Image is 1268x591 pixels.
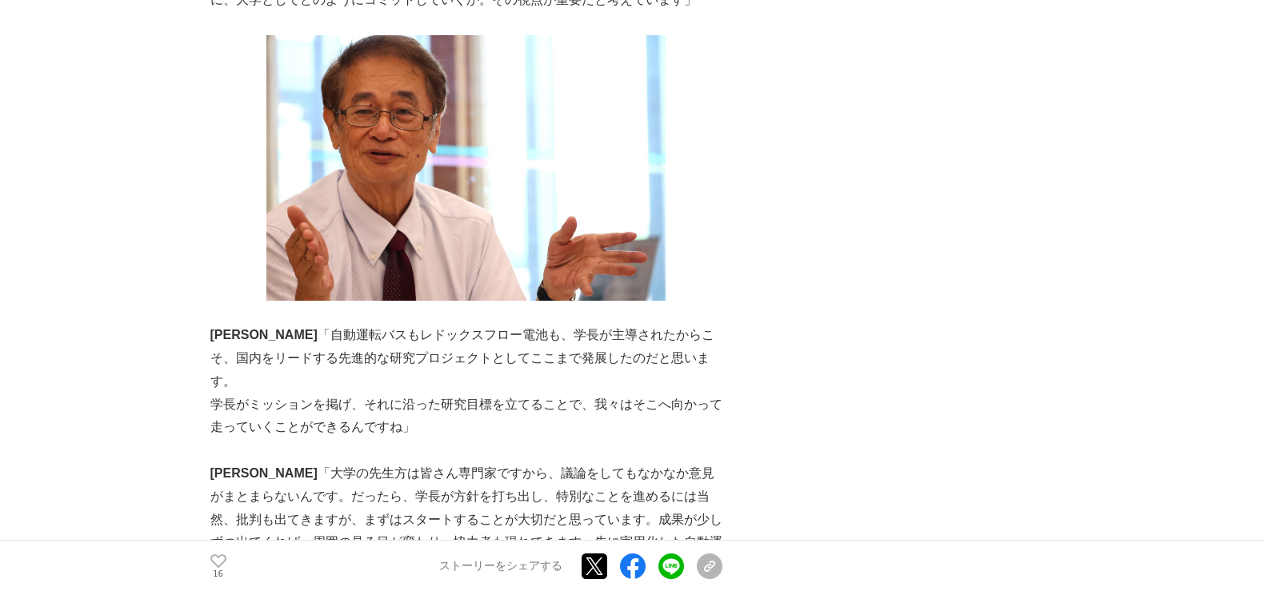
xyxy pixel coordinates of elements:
p: 「自動運転バスもレドックスフロー電池も、学長が主導されたからこそ、国内をリードする先進的な研究プロジェクトとしてここまで発展したのだと思います。 [210,324,722,393]
p: 16 [210,569,226,577]
p: 学長がミッションを掲げ、それに沿った研究目標を立てることで、我々はそこへ向かって走っていくことができるんですね」 [210,393,722,440]
p: 「大学の先生方は皆さん専門家ですから、議論をしてもなかなか意見がまとまらないんです。だったら、学長が方針を打ち出し、特別なことを進めるには当然、批判も出てきますが、まずはスタートすることが大切だ... [210,462,722,577]
strong: [PERSON_NAME] [210,328,318,341]
strong: [PERSON_NAME] [210,466,318,480]
img: thumbnail_f2b9c180-733c-11f0-87a7-8b04ca39124f.JPG [266,35,666,301]
p: ストーリーをシェアする [439,559,562,573]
